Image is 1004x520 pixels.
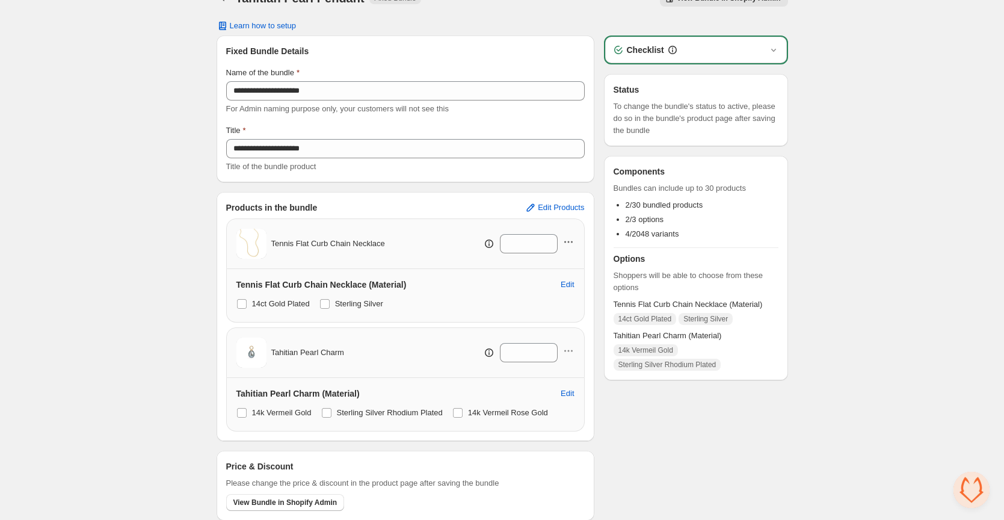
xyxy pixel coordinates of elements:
[626,215,664,224] span: 2/3 options
[226,125,246,137] label: Title
[626,229,679,238] span: 4/2048 variants
[561,389,574,398] span: Edit
[683,314,728,324] span: Sterling Silver
[553,275,581,294] button: Edit
[226,477,499,489] span: Please change the price & discount in the product page after saving the bundle
[226,67,300,79] label: Name of the bundle
[337,408,443,417] span: Sterling Silver Rhodium Plated
[236,338,266,368] img: Tahitian Pearl Charm
[209,17,304,34] button: Learn how to setup
[252,299,310,308] span: 14ct Gold Plated
[626,200,703,209] span: 2/30 bundled products
[614,330,778,342] span: Tahitian Pearl Charm (Material)
[614,84,778,96] h3: Status
[614,166,665,178] h3: Components
[226,494,345,511] button: View Bundle in Shopify Admin
[953,472,990,508] div: Open chat
[271,347,344,359] span: Tahitian Pearl Charm
[618,360,716,370] span: Sterling Silver Rhodium Plated
[614,182,778,194] span: Bundles can include up to 30 products
[226,45,585,57] h3: Fixed Bundle Details
[627,44,664,56] h3: Checklist
[614,299,778,311] span: Tennis Flat Curb Chain Necklace (Material)
[517,198,591,217] button: Edit Products
[236,388,360,400] h3: Tahitian Pearl Charm (Material)
[614,101,778,137] span: To change the bundle's status to active, please do so in the bundle's product page after saving t...
[226,104,449,113] span: For Admin naming purpose only, your customers will not see this
[271,238,385,250] span: Tennis Flat Curb Chain Necklace
[226,202,318,214] h3: Products in the bundle
[468,408,548,417] span: 14k Vermeil Rose Gold
[618,345,673,355] span: 14k Vermeil Gold
[335,299,383,308] span: Sterling Silver
[233,498,337,507] span: View Bundle in Shopify Admin
[553,384,581,403] button: Edit
[236,229,266,259] img: Tennis Flat Curb Chain Necklace
[230,21,297,31] span: Learn how to setup
[226,162,316,171] span: Title of the bundle product
[561,280,574,289] span: Edit
[236,279,407,291] h3: Tennis Flat Curb Chain Necklace (Material)
[252,408,312,417] span: 14k Vermeil Gold
[538,203,584,212] span: Edit Products
[618,314,672,324] span: 14ct Gold Plated
[226,460,294,472] h3: Price & Discount
[614,270,778,294] span: Shoppers will be able to choose from these options
[614,253,778,265] h3: Options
